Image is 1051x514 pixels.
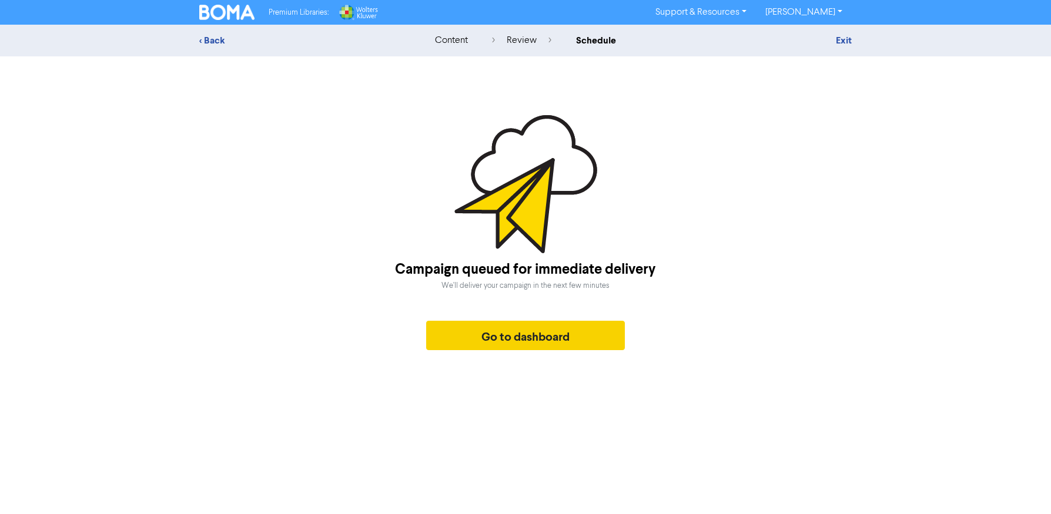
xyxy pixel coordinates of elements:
[756,3,852,22] a: [PERSON_NAME]
[199,33,405,48] div: < Back
[492,33,551,48] div: review
[269,9,329,16] span: Premium Libraries:
[435,33,468,48] div: content
[836,35,852,46] a: Exit
[199,5,255,20] img: BOMA Logo
[454,115,597,253] img: Scheduled
[992,458,1051,514] iframe: Chat Widget
[646,3,756,22] a: Support & Resources
[395,259,656,280] div: Campaign queued for immediate delivery
[426,321,625,350] button: Go to dashboard
[576,33,616,48] div: schedule
[441,280,610,291] div: We'll deliver your campaign in the next few minutes
[338,5,378,20] img: Wolters Kluwer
